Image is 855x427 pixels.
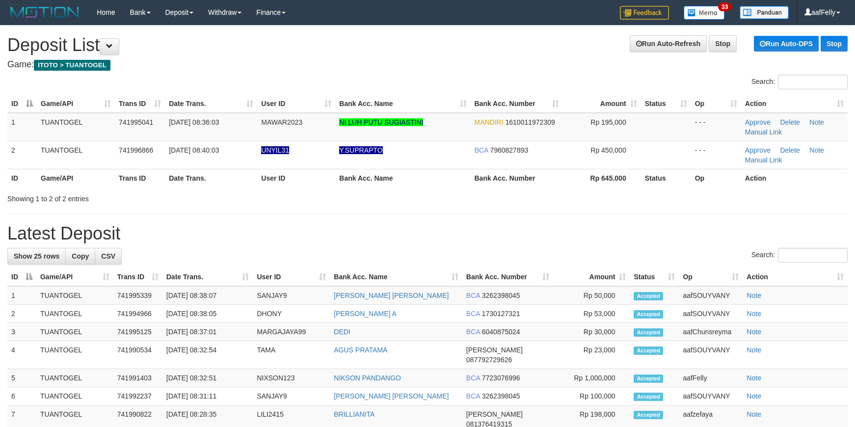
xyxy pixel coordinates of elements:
[261,146,289,154] span: Nama rekening ada tanda titik/strip, harap diedit
[36,305,113,323] td: TUANTOGEL
[334,410,374,418] a: BRILLIANITA
[679,323,743,341] td: aafChunsreyma
[691,113,741,141] td: - - -
[334,292,449,299] a: [PERSON_NAME] [PERSON_NAME]
[253,305,330,323] td: DHONY
[471,169,563,187] th: Bank Acc. Number
[462,268,553,286] th: Bank Acc. Number: activate to sort column ascending
[115,169,165,187] th: Trans ID
[709,35,737,52] a: Stop
[7,387,36,405] td: 6
[691,169,741,187] th: Op
[162,305,253,323] td: [DATE] 08:38:05
[37,169,115,187] th: Game/API
[553,305,630,323] td: Rp 53,000
[7,169,37,187] th: ID
[466,392,480,400] span: BCA
[679,387,743,405] td: aafSOUYVANY
[115,95,165,113] th: Trans ID: activate to sort column ascending
[253,369,330,387] td: NIXSON123
[778,75,848,89] input: Search:
[466,292,480,299] span: BCA
[691,141,741,169] td: - - -
[553,268,630,286] th: Amount: activate to sort column ascending
[339,118,423,126] a: NI LUH PUTU SUGIASTINI
[754,36,819,52] a: Run Auto-DPS
[7,224,848,243] h1: Latest Deposit
[466,346,523,354] span: [PERSON_NAME]
[747,328,761,336] a: Note
[482,292,520,299] span: Copy 3262398045 to clipboard
[747,292,761,299] a: Note
[65,248,95,265] a: Copy
[14,252,59,260] span: Show 25 rows
[7,286,36,305] td: 1
[821,36,848,52] a: Stop
[741,95,848,113] th: Action: activate to sort column ascending
[482,310,520,318] span: Copy 1730127321 to clipboard
[466,374,480,382] span: BCA
[7,35,848,55] h1: Deposit List
[563,169,641,187] th: Rp 645.000
[747,392,761,400] a: Note
[630,268,679,286] th: Status: activate to sort column ascending
[466,328,480,336] span: BCA
[679,305,743,323] td: aafSOUYVANY
[718,2,731,11] span: 33
[113,341,162,369] td: 741990534
[253,286,330,305] td: SANJAY9
[261,118,302,126] span: MAWAR2023
[745,118,771,126] a: Approve
[634,292,663,300] span: Accepted
[634,347,663,355] span: Accepted
[751,75,848,89] label: Search:
[162,341,253,369] td: [DATE] 08:32:54
[747,410,761,418] a: Note
[113,323,162,341] td: 741995125
[7,341,36,369] td: 4
[809,118,824,126] a: Note
[7,60,848,70] h4: Game:
[780,118,800,126] a: Delete
[119,146,153,154] span: 741996866
[778,248,848,263] input: Search:
[553,341,630,369] td: Rp 23,000
[330,268,462,286] th: Bank Acc. Name: activate to sort column ascending
[590,118,626,126] span: Rp 195,000
[745,146,771,154] a: Approve
[7,248,66,265] a: Show 25 rows
[747,310,761,318] a: Note
[253,341,330,369] td: TAMA
[7,113,37,141] td: 1
[162,323,253,341] td: [DATE] 08:37:01
[641,169,691,187] th: Status
[162,387,253,405] td: [DATE] 08:31:11
[257,95,335,113] th: User ID: activate to sort column ascending
[7,323,36,341] td: 3
[162,268,253,286] th: Date Trans.: activate to sort column ascending
[334,328,350,336] a: DEDI
[165,95,257,113] th: Date Trans.: activate to sort column ascending
[740,6,789,19] img: panduan.png
[809,146,824,154] a: Note
[37,141,115,169] td: TUANTOGEL
[36,286,113,305] td: TUANTOGEL
[553,323,630,341] td: Rp 30,000
[36,268,113,286] th: Game/API: activate to sort column ascending
[679,341,743,369] td: aafSOUYVANY
[641,95,691,113] th: Status: activate to sort column ascending
[466,410,523,418] span: [PERSON_NAME]
[745,128,782,136] a: Manual Link
[553,369,630,387] td: Rp 1,000,000
[475,146,488,154] span: BCA
[466,356,512,364] span: Copy 087792729626 to clipboard
[335,95,470,113] th: Bank Acc. Name: activate to sort column ascending
[7,141,37,169] td: 2
[162,286,253,305] td: [DATE] 08:38:07
[36,323,113,341] td: TUANTOGEL
[745,156,782,164] a: Manual Link
[553,286,630,305] td: Rp 50,000
[72,252,89,260] span: Copy
[679,286,743,305] td: aafSOUYVANY
[679,268,743,286] th: Op: activate to sort column ascending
